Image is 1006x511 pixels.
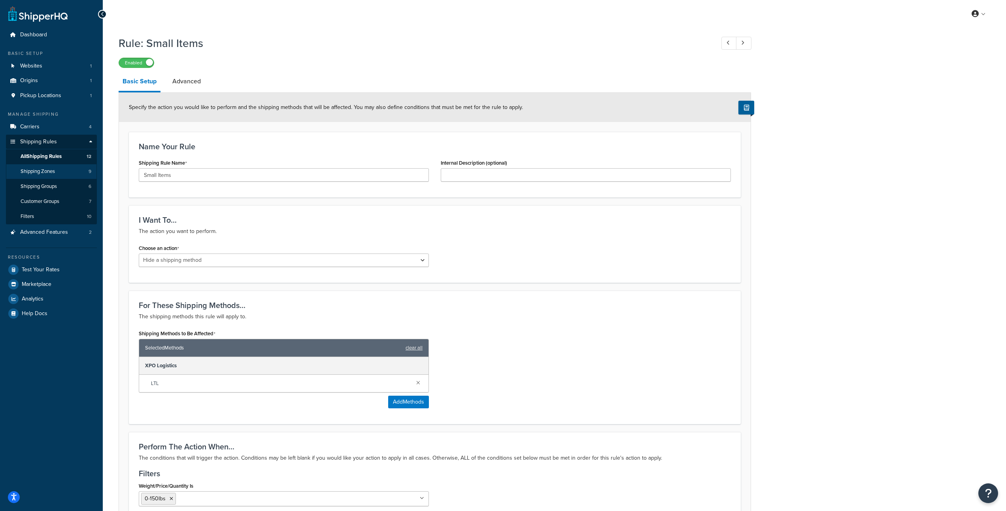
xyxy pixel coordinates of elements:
[20,32,47,38] span: Dashboard
[22,281,51,288] span: Marketplace
[139,160,187,166] label: Shipping Rule Name
[87,153,91,160] span: 12
[6,194,97,209] a: Customer Groups7
[736,37,751,50] a: Next Record
[6,135,97,149] a: Shipping Rules
[139,142,731,151] h3: Name Your Rule
[21,183,57,190] span: Shipping Groups
[6,194,97,209] li: Customer Groups
[6,225,97,240] a: Advanced Features2
[6,73,97,88] a: Origins1
[21,213,34,220] span: Filters
[6,179,97,194] li: Shipping Groups
[20,124,40,130] span: Carriers
[89,198,91,205] span: 7
[6,263,97,277] a: Test Your Rates
[6,120,97,134] a: Carriers4
[6,164,97,179] a: Shipping Zones9
[87,213,91,220] span: 10
[6,59,97,73] a: Websites1
[139,469,731,478] h3: Filters
[22,267,60,273] span: Test Your Rates
[139,245,179,252] label: Choose an action
[89,229,92,236] span: 2
[6,292,97,306] a: Analytics
[22,310,47,317] span: Help Docs
[20,92,61,99] span: Pickup Locations
[21,153,62,160] span: All Shipping Rules
[6,149,97,164] a: AllShipping Rules12
[145,342,402,353] span: Selected Methods
[89,183,91,190] span: 6
[21,198,59,205] span: Customer Groups
[20,139,57,145] span: Shipping Rules
[90,77,92,84] span: 1
[129,103,523,111] span: Specify the action you would like to perform and the shipping methods that will be affected. You ...
[139,312,731,321] p: The shipping methods this rule will apply to.
[139,442,731,451] h3: Perform The Action When...
[6,111,97,118] div: Manage Shipping
[388,396,429,408] button: AddMethods
[6,28,97,42] a: Dashboard
[20,229,68,236] span: Advanced Features
[139,227,731,236] p: The action you want to perform.
[89,124,92,130] span: 4
[6,179,97,194] a: Shipping Groups6
[145,494,166,503] span: 0-150lbs
[139,453,731,463] p: The conditions that will trigger the action. Conditions may be left blank if you would like your ...
[6,209,97,224] li: Filters
[6,120,97,134] li: Carriers
[978,483,998,503] button: Open Resource Center
[406,342,423,353] a: clear all
[21,168,55,175] span: Shipping Zones
[721,37,737,50] a: Previous Record
[6,277,97,291] a: Marketplace
[139,301,731,310] h3: For These Shipping Methods...
[139,483,193,489] label: Weight/Price/Quantity Is
[20,77,38,84] span: Origins
[6,50,97,57] div: Basic Setup
[139,216,731,224] h3: I Want To...
[6,225,97,240] li: Advanced Features
[6,135,97,225] li: Shipping Rules
[738,101,754,115] button: Show Help Docs
[6,88,97,103] li: Pickup Locations
[6,209,97,224] a: Filters10
[6,59,97,73] li: Websites
[20,63,42,70] span: Websites
[22,296,43,302] span: Analytics
[441,160,507,166] label: Internal Description (optional)
[168,72,205,91] a: Advanced
[6,73,97,88] li: Origins
[90,92,92,99] span: 1
[139,331,215,337] label: Shipping Methods to Be Affected
[89,168,91,175] span: 9
[119,36,707,51] h1: Rule: Small Items
[6,164,97,179] li: Shipping Zones
[6,306,97,321] a: Help Docs
[151,378,410,389] span: LTL
[90,63,92,70] span: 1
[119,58,154,68] label: Enabled
[6,88,97,103] a: Pickup Locations1
[6,254,97,261] div: Resources
[119,72,160,92] a: Basic Setup
[139,357,428,375] div: XPO Logistics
